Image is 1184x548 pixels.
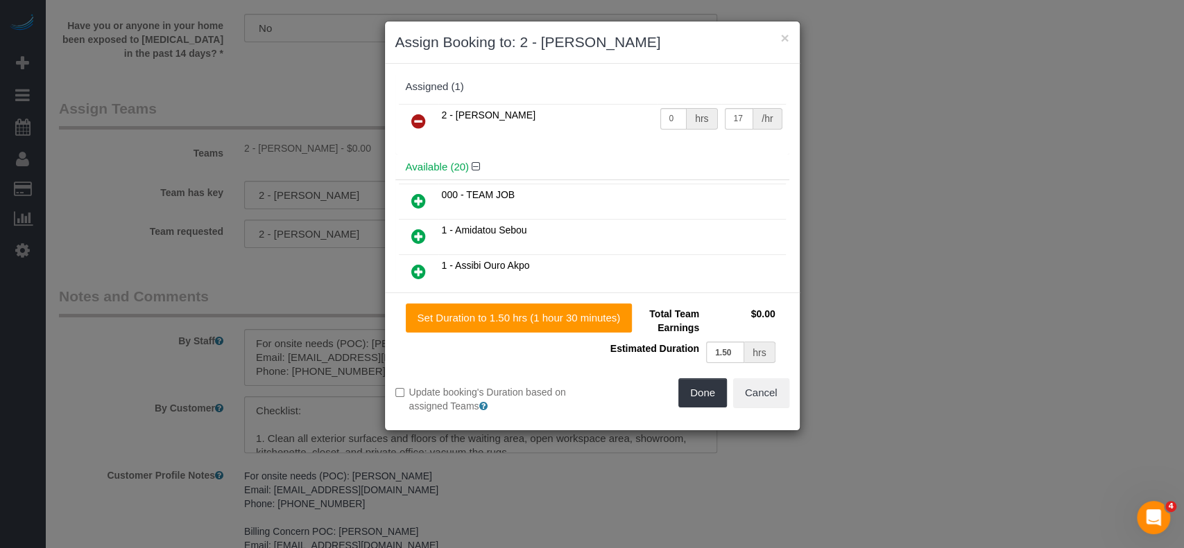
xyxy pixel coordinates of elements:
[395,385,582,413] label: Update booking's Duration based on assigned Teams
[703,303,779,338] td: $0.00
[395,388,404,397] input: Update booking's Duration based on assigned Teams
[753,108,782,130] div: /hr
[395,32,789,53] h3: Assign Booking to: 2 - [PERSON_NAME]
[406,303,633,333] button: Set Duration to 1.50 hrs (1 hour 30 minutes)
[406,81,779,93] div: Assigned (1)
[1137,501,1170,534] iframe: Intercom live chat
[610,343,699,354] span: Estimated Duration
[406,161,779,173] h4: Available (20)
[442,189,515,200] span: 000 - TEAM JOB
[1165,501,1176,512] span: 4
[733,378,789,407] button: Cancel
[442,224,527,236] span: 1 - Amidatou Sebou
[780,30,789,45] button: ×
[442,260,530,271] span: 1 - Assibi Ouro Akpo
[687,108,717,130] div: hrs
[442,109,535,121] span: 2 - [PERSON_NAME]
[744,342,775,363] div: hrs
[678,378,727,407] button: Done
[603,303,703,338] td: Total Team Earnings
